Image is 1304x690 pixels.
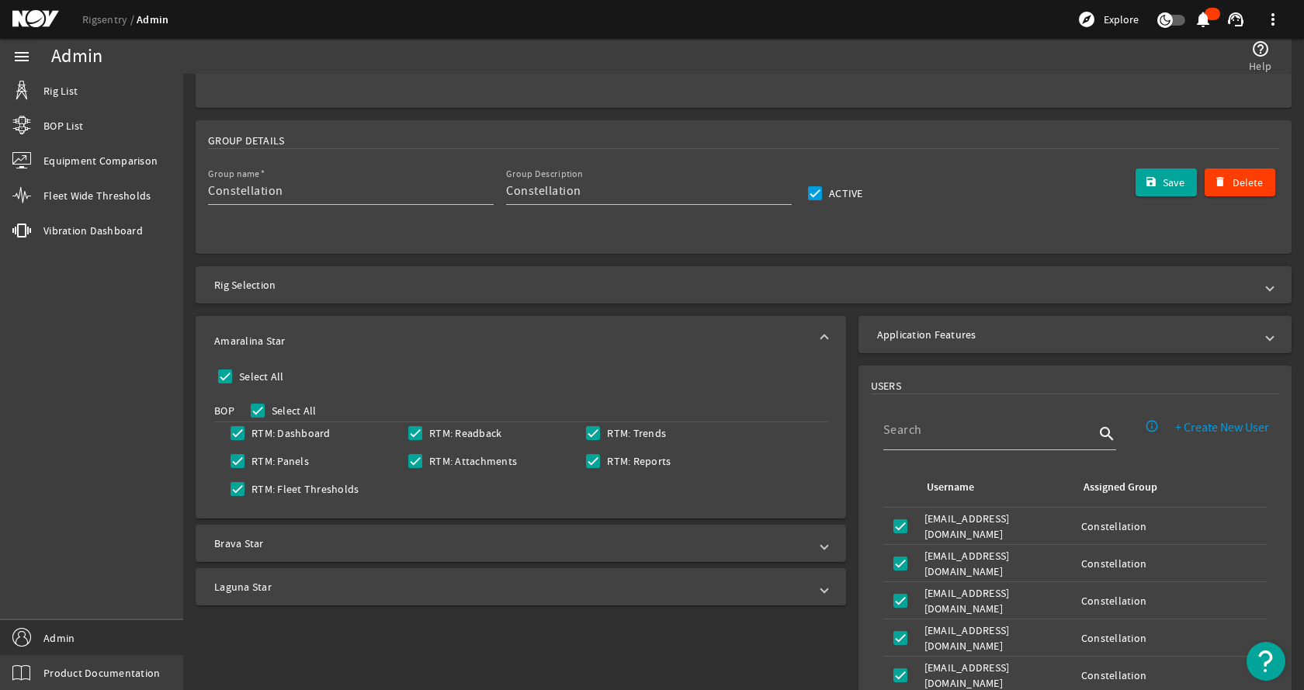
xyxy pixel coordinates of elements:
[1163,414,1281,442] button: + Create New User
[877,327,1254,342] mat-panel-title: Application Features
[1251,40,1270,58] mat-icon: help_outline
[604,425,666,441] label: RTM: Trends
[208,133,284,148] span: Group Details
[196,525,846,562] mat-expansion-panel-header: Brava Star
[924,548,1069,579] div: [EMAIL_ADDRESS][DOMAIN_NAME]
[43,223,143,238] span: Vibration Dashboard
[1081,593,1261,609] div: Constellation
[871,378,901,394] span: USERS
[924,479,1063,496] div: Username
[12,221,31,240] mat-icon: vibration
[1226,10,1245,29] mat-icon: support_agent
[426,453,517,469] label: RTM: Attachments
[269,403,317,418] label: Select All
[43,153,158,168] span: Equipment Comparison
[43,118,83,133] span: BOP List
[82,12,137,26] a: Rigsentry
[924,585,1069,616] div: [EMAIL_ADDRESS][DOMAIN_NAME]
[196,366,846,518] div: Amaralina Star
[1145,419,1159,433] mat-icon: info_outline
[12,47,31,66] mat-icon: menu
[196,266,1292,303] mat-expansion-panel-header: Rig Selection
[51,49,102,64] div: Admin
[214,277,1254,293] mat-panel-title: Rig Selection
[1081,518,1261,534] div: Constellation
[426,425,501,441] label: RTM: Readback
[506,168,583,180] mat-label: Group Description
[43,83,78,99] span: Rig List
[236,369,284,384] label: Select All
[1205,168,1275,196] button: Delete
[1071,7,1145,32] button: Explore
[1077,10,1096,29] mat-icon: explore
[208,168,260,180] mat-label: Group name
[1084,479,1157,496] div: Assigned Group
[43,630,75,646] span: Admin
[1194,10,1212,29] mat-icon: notifications
[927,479,974,496] div: Username
[924,511,1069,542] div: [EMAIL_ADDRESS][DOMAIN_NAME]
[924,622,1069,654] div: [EMAIL_ADDRESS][DOMAIN_NAME]
[826,186,863,201] label: Active
[1233,175,1263,190] span: Delete
[858,316,1292,353] mat-expansion-panel-header: Application Features
[214,579,809,595] mat-panel-title: Laguna Star
[214,333,809,348] mat-panel-title: Amaralina Star
[248,425,331,441] label: RTM: Dashboard
[1163,175,1184,190] span: Save
[196,568,846,605] mat-expansion-panel-header: Laguna Star
[43,188,151,203] span: Fleet Wide Thresholds
[43,665,160,681] span: Product Documentation
[1081,630,1261,646] div: Constellation
[1175,420,1269,435] span: + Create New User
[1136,168,1198,196] button: Save
[1081,556,1261,571] div: Constellation
[137,12,168,27] a: Admin
[1254,1,1292,38] button: more_vert
[1247,642,1285,681] button: Open Resource Center
[883,421,1094,439] input: Search
[214,403,234,418] span: BOP
[196,316,846,366] mat-expansion-panel-header: Amaralina Star
[214,536,809,551] mat-panel-title: Brava Star
[1081,667,1261,683] div: Constellation
[604,453,671,469] label: RTM: Reports
[1098,425,1116,443] i: search
[248,453,309,469] label: RTM: Panels
[1249,58,1271,74] span: Help
[248,481,359,497] label: RTM: Fleet Thresholds
[1104,12,1139,27] span: Explore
